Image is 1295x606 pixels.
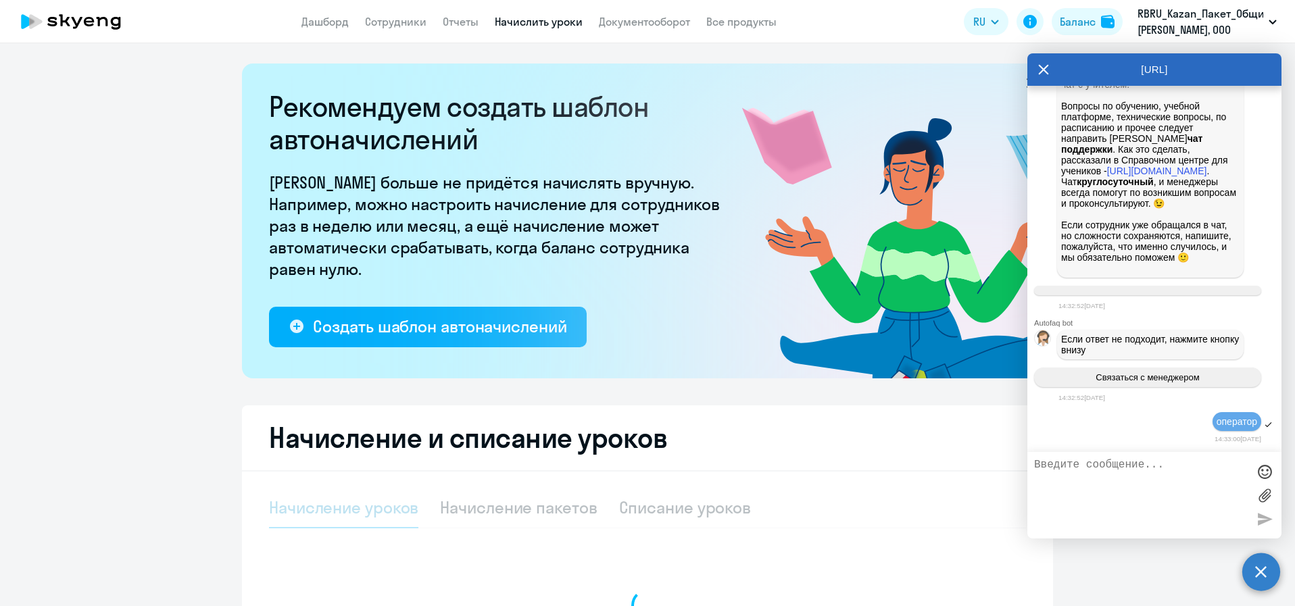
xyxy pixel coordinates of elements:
img: balance [1101,15,1115,28]
strong: чат поддержки [1061,133,1205,155]
button: Балансbalance [1052,8,1123,35]
p: RBRU_Kazan_Пакет_Общий, [PERSON_NAME], ООО [1138,5,1263,38]
a: Все продукты [706,15,777,28]
p: В личном кабинете учеников есть Учебные вопросы к преподавателю вне урока сотрудник может адресов... [1061,14,1240,274]
a: Дашборд [301,15,349,28]
div: Autofaq bot [1034,319,1281,327]
span: Связаться с менеджером [1096,372,1199,382]
time: 14:32:52[DATE] [1058,394,1105,401]
a: Сотрудники [365,15,426,28]
img: bot avatar [1035,330,1052,350]
button: RBRU_Kazan_Пакет_Общий, [PERSON_NAME], ООО [1131,5,1284,38]
time: 14:33:00[DATE] [1215,435,1261,443]
a: [URL][DOMAIN_NAME] [1107,166,1207,176]
label: Лимит 10 файлов [1254,485,1275,505]
h2: Начисление и списание уроков [269,422,1026,454]
span: Если ответ не подходит, нажмите кнопку внизу [1061,334,1242,355]
p: [PERSON_NAME] больше не придётся начислять вручную. Например, можно настроить начисление для сотр... [269,172,729,280]
a: Отчеты [443,15,479,28]
button: RU [964,8,1008,35]
button: Создать шаблон автоначислений [269,307,587,347]
a: Документооборот [599,15,690,28]
button: Связаться с менеджером [1034,368,1261,387]
h2: Рекомендуем создать шаблон автоначислений [269,91,729,155]
span: оператор [1217,416,1257,427]
time: 14:32:52[DATE] [1058,302,1105,309]
div: Создать шаблон автоначислений [313,315,566,337]
strong: круглосуточный [1077,176,1153,187]
span: RU [973,14,985,30]
div: Баланс [1060,14,1096,30]
a: Начислить уроки [495,15,583,28]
